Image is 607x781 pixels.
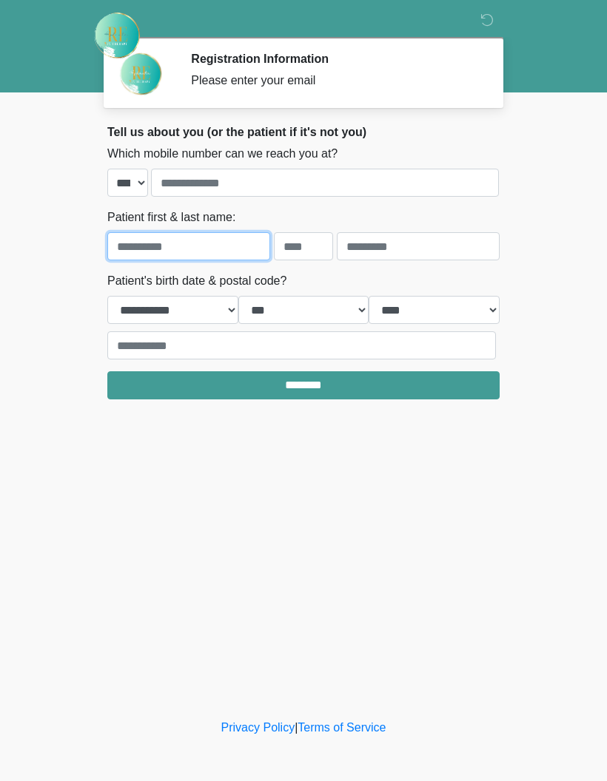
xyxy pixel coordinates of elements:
[107,145,338,163] label: Which mobile number can we reach you at?
[107,125,500,139] h2: Tell us about you (or the patient if it's not you)
[93,11,141,60] img: Rehydrate Aesthetics & Wellness Logo
[107,209,235,226] label: Patient first & last name:
[118,52,163,96] img: Agent Avatar
[298,721,386,734] a: Terms of Service
[107,272,286,290] label: Patient's birth date & postal code?
[295,721,298,734] a: |
[191,72,477,89] div: Please enter your email
[221,721,295,734] a: Privacy Policy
